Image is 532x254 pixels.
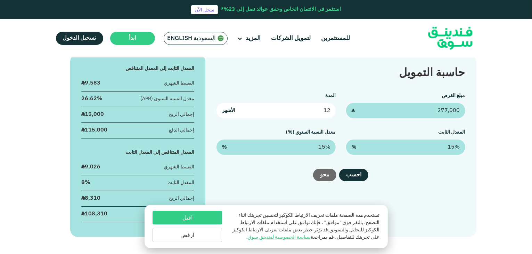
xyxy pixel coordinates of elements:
[85,164,100,169] span: 9,026
[169,127,194,134] div: إجمالي الدفع
[85,196,100,201] span: 8,310
[222,144,227,151] span: %
[352,144,357,151] span: %
[85,211,107,216] span: 108,310
[81,79,100,87] div: ʢ
[164,80,194,87] div: القسط الشهري
[81,95,102,103] div: 26.62%
[164,164,194,171] div: القسط الشهري
[325,93,336,98] label: المدة
[63,35,96,41] span: تسجيل الدخول
[339,169,368,181] button: احسب
[416,21,484,56] img: Logo
[270,33,313,44] a: لتمويل الشركات
[85,112,104,117] span: 15,000
[286,130,336,135] label: معدل النسبة السنوي (%)
[81,126,107,134] div: ʢ
[81,65,195,72] div: المعدل الثابت إلى المعدل المتناقص
[153,228,222,242] button: ارفض
[81,179,90,186] div: 8%
[167,179,194,186] div: المعدل الثابت
[56,32,103,45] a: تسجيل الدخول
[221,6,341,14] div: استثمر في الائتمان الخاص وحقق عوائد تصل إلى 23%*
[81,111,104,118] div: ʢ
[246,235,354,240] span: للتفاصيل، قم بمراجعة .
[232,228,379,240] span: قد يؤثر حظر بعض ملفات تعريف الارتباط الكوكيز على تجربتك
[222,107,235,114] span: الأشهر
[140,95,194,103] div: معدل النسبة السنوي (APR)
[81,149,195,156] div: المعدل المتناقص إلى المعدل الثابت
[85,80,100,86] span: 9,583
[313,169,336,181] button: محو
[352,107,354,114] span: ʢ
[169,111,194,118] div: إجمالي الربح
[81,210,107,218] div: ʢ
[320,33,352,44] a: للمستثمرين
[129,35,136,41] span: ابدأ
[246,35,261,41] span: المزيد
[218,35,224,41] img: SA Flag
[167,34,216,42] span: السعودية English
[169,195,194,202] div: إجمالي الربح
[439,130,465,135] label: المعدل الثابت
[248,235,311,240] a: سياسة الخصوصية لفندينق سوق
[229,212,379,241] p: تستخدم هذه الصفحة ملفات تعريف الارتباط الكوكيز لتحسين تجربتك اثناء التصفح. بالنقر فوق "موافق" ، ف...
[216,65,465,82] div: حاسبة التمويل
[442,93,465,98] label: مبلغ القرض
[81,195,100,202] div: ʢ
[153,211,222,224] button: اقبل
[191,5,218,14] a: سجل الآن
[81,163,100,171] div: ʢ
[85,127,107,133] span: 115,000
